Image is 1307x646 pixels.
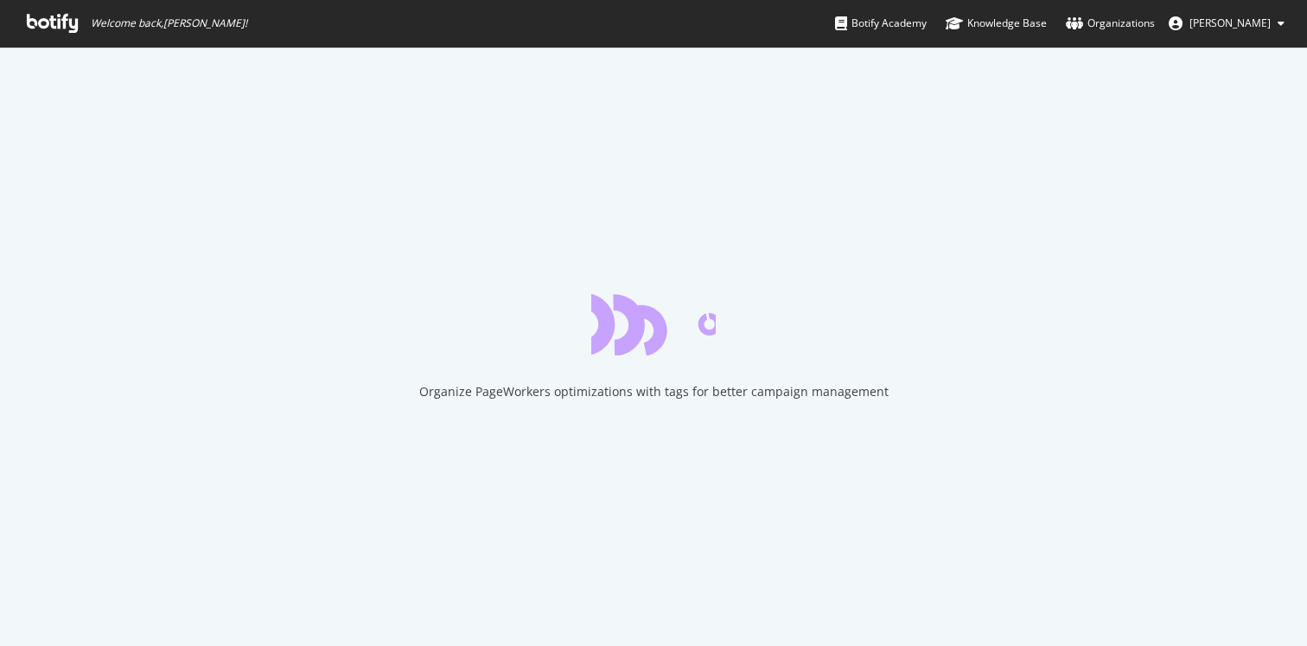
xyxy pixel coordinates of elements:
[91,16,247,30] span: Welcome back, [PERSON_NAME] !
[1066,15,1155,32] div: Organizations
[591,293,716,355] div: animation
[835,15,927,32] div: Botify Academy
[1189,16,1271,30] span: Georgie Phillips
[419,383,889,400] div: Organize PageWorkers optimizations with tags for better campaign management
[1155,10,1298,37] button: [PERSON_NAME]
[946,15,1047,32] div: Knowledge Base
